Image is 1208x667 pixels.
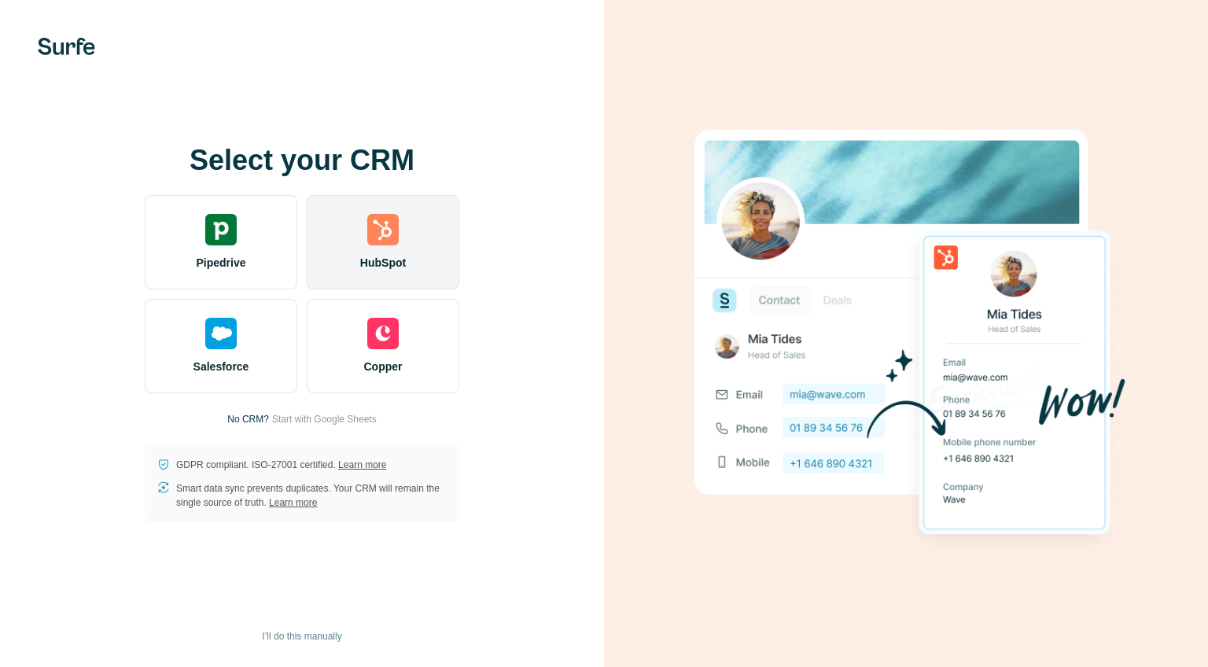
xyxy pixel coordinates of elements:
img: HUBSPOT image [686,105,1126,562]
img: salesforce's logo [205,318,237,349]
p: No CRM? [227,412,269,426]
a: Learn more [338,459,386,470]
span: Pipedrive [196,255,245,271]
span: Salesforce [193,359,249,374]
button: Start with Google Sheets [272,412,377,426]
span: HubSpot [360,255,406,271]
h1: Select your CRM [145,145,459,176]
img: pipedrive's logo [205,214,237,245]
img: copper's logo [367,318,399,349]
span: Copper [364,359,403,374]
img: Surfe's logo [38,38,95,55]
p: GDPR compliant. ISO-27001 certified. [176,458,386,472]
span: I’ll do this manually [262,629,341,643]
a: Learn more [269,497,317,508]
p: Smart data sync prevents duplicates. Your CRM will remain the single source of truth. [176,481,447,510]
img: hubspot's logo [367,214,399,245]
button: I’ll do this manually [251,625,352,648]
